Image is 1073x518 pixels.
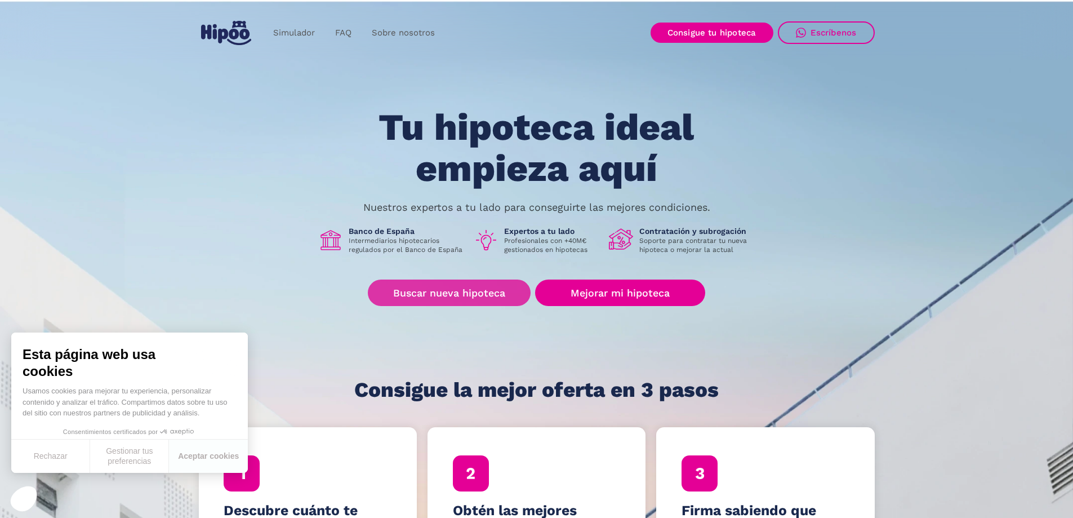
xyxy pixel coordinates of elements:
[368,280,531,306] a: Buscar nueva hipoteca
[778,21,875,44] a: Escríbenos
[535,280,705,306] a: Mejorar mi hipoteca
[363,203,710,212] p: Nuestros expertos a tu lado para conseguirte las mejores condiciones.
[199,16,254,50] a: home
[504,236,600,254] p: Profesionales con +40M€ gestionados en hipotecas
[323,107,750,189] h1: Tu hipoteca ideal empieza aquí
[325,22,362,44] a: FAQ
[651,23,773,43] a: Consigue tu hipoteca
[811,28,857,38] div: Escríbenos
[639,236,755,254] p: Soporte para contratar tu nueva hipoteca o mejorar la actual
[639,226,755,236] h1: Contratación y subrogación
[504,226,600,236] h1: Expertos a tu lado
[263,22,325,44] a: Simulador
[349,226,465,236] h1: Banco de España
[349,236,465,254] p: Intermediarios hipotecarios regulados por el Banco de España
[362,22,445,44] a: Sobre nosotros
[354,379,719,401] h1: Consigue la mejor oferta en 3 pasos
